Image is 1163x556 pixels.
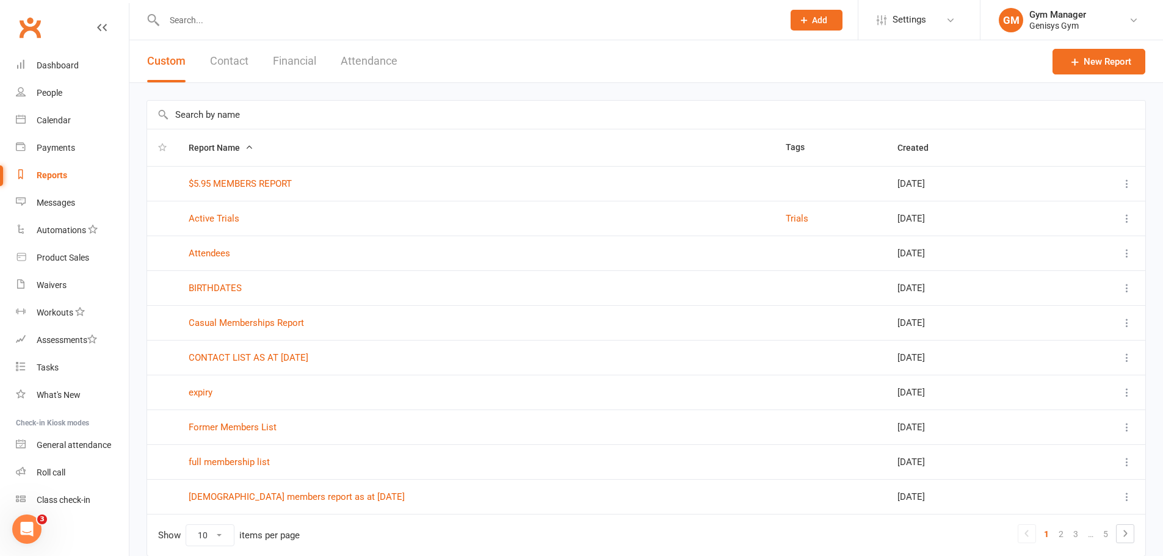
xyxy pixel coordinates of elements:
a: What's New [16,381,129,409]
span: Report Name [189,143,253,153]
a: 3 [1068,525,1083,543]
a: $5.95 MEMBERS REPORT [189,178,292,189]
div: Gym Manager [1029,9,1086,20]
td: [DATE] [886,270,1053,305]
td: [DATE] [886,444,1053,479]
div: Product Sales [37,253,89,262]
a: 5 [1098,525,1113,543]
a: Assessments [16,327,129,354]
a: Automations [16,217,129,244]
input: Search by name [147,101,1145,129]
div: GM [999,8,1023,32]
div: Workouts [37,308,73,317]
span: Settings [893,6,926,34]
a: full membership list [189,457,270,468]
td: [DATE] [886,479,1053,514]
a: Roll call [16,459,129,486]
a: General attendance kiosk mode [16,431,129,459]
a: Casual Memberships Report [189,317,304,328]
a: Class kiosk mode [16,486,129,514]
a: expiry [189,387,212,398]
a: Clubworx [15,12,45,43]
button: Created [897,140,942,155]
a: Calendar [16,107,129,134]
td: [DATE] [886,305,1053,340]
button: Contact [210,40,248,82]
div: Class check-in [37,495,90,505]
div: Show [158,524,300,546]
div: People [37,88,62,98]
a: Product Sales [16,244,129,272]
span: Created [897,143,942,153]
div: General attendance [37,440,111,450]
th: Tags [775,129,886,166]
a: Tasks [16,354,129,381]
button: Attendance [341,40,397,82]
input: Search... [161,12,775,29]
div: Waivers [37,280,67,290]
a: Attendees [189,248,230,259]
a: Workouts [16,299,129,327]
div: items per page [239,530,300,541]
td: [DATE] [886,410,1053,444]
td: [DATE] [886,201,1053,236]
div: Assessments [37,335,97,345]
div: Genisys Gym [1029,20,1086,31]
div: Tasks [37,363,59,372]
div: Payments [37,143,75,153]
a: BIRTHDATES [189,283,242,294]
div: Calendar [37,115,71,125]
a: [DEMOGRAPHIC_DATA] members report as at [DATE] [189,491,405,502]
iframe: Intercom live chat [12,514,42,544]
td: [DATE] [886,236,1053,270]
a: Messages [16,189,129,217]
a: Dashboard [16,52,129,79]
a: Payments [16,134,129,162]
a: 2 [1054,525,1068,543]
div: What's New [37,390,81,400]
a: 1 [1039,525,1054,543]
div: Dashboard [37,60,79,70]
div: Reports [37,170,67,180]
div: Automations [37,225,86,235]
td: [DATE] [886,166,1053,201]
a: Waivers [16,272,129,299]
button: Trials [786,211,808,226]
a: Reports [16,162,129,189]
a: New Report [1052,49,1145,74]
a: Former Members List [189,422,277,433]
a: … [1083,525,1098,543]
div: Roll call [37,468,65,477]
div: Messages [37,198,75,208]
a: CONTACT LIST AS AT [DATE] [189,352,308,363]
button: Custom [147,40,186,82]
a: Active Trials [189,213,239,224]
a: People [16,79,129,107]
button: Add [791,10,842,31]
span: 3 [37,514,47,524]
button: Financial [273,40,316,82]
span: Add [812,15,827,25]
td: [DATE] [886,340,1053,375]
td: [DATE] [886,375,1053,410]
button: Report Name [189,140,253,155]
